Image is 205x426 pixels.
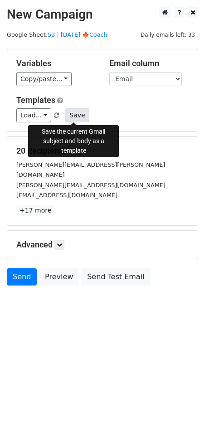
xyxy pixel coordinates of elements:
[16,58,96,68] h5: Variables
[48,31,107,38] a: 53 | [DATE] 🍁Coach
[65,108,89,122] button: Save
[137,31,198,38] a: Daily emails left: 33
[16,205,54,216] a: +17 more
[39,268,79,286] a: Preview
[160,382,205,426] iframe: Chat Widget
[16,240,189,250] h5: Advanced
[16,146,189,156] h5: 20 Recipients
[7,268,37,286] a: Send
[137,30,198,40] span: Daily emails left: 33
[109,58,189,68] h5: Email column
[16,108,51,122] a: Load...
[16,192,117,198] small: [EMAIL_ADDRESS][DOMAIN_NAME]
[16,182,166,189] small: [PERSON_NAME][EMAIL_ADDRESS][DOMAIN_NAME]
[16,72,72,86] a: Copy/paste...
[16,161,165,179] small: [PERSON_NAME][EMAIL_ADDRESS][PERSON_NAME][DOMAIN_NAME]
[16,95,55,105] a: Templates
[7,7,198,22] h2: New Campaign
[81,268,150,286] a: Send Test Email
[28,125,119,157] div: Save the current Gmail subject and body as a template
[7,31,107,38] small: Google Sheet:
